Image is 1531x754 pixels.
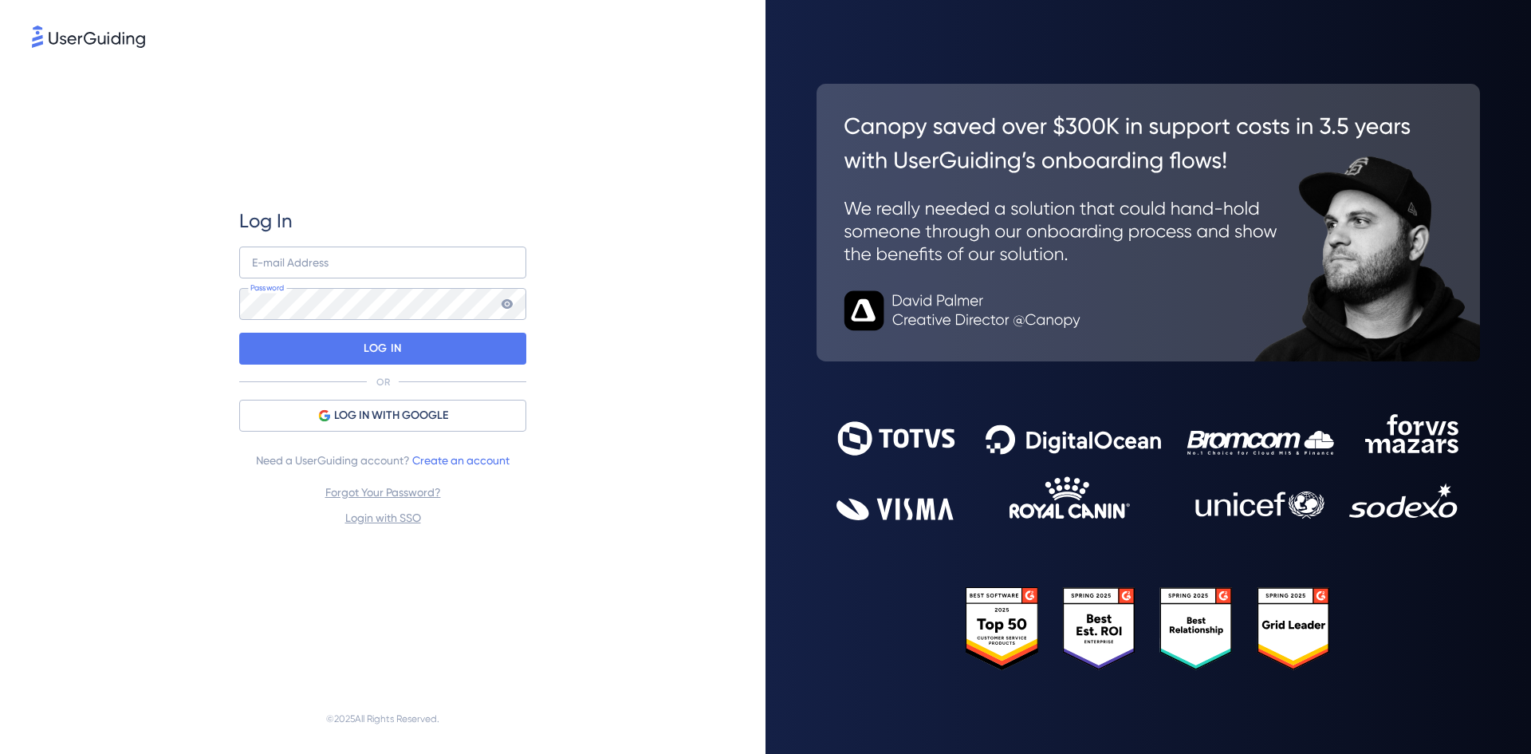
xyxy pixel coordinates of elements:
[239,208,293,234] span: Log In
[32,26,145,48] img: 8faab4ba6bc7696a72372aa768b0286c.svg
[239,247,526,278] input: example@company.com
[966,587,1331,671] img: 25303e33045975176eb484905ab012ff.svg
[836,414,1460,520] img: 9302ce2ac39453076f5bc0f2f2ca889b.svg
[325,486,441,499] a: Forgot Your Password?
[256,451,510,470] span: Need a UserGuiding account?
[326,709,439,728] span: © 2025 All Rights Reserved.
[817,84,1480,361] img: 26c0aa7c25a843aed4baddd2b5e0fa68.svg
[364,336,401,361] p: LOG IN
[376,376,390,389] p: OR
[412,454,510,467] a: Create an account
[345,511,421,524] a: Login with SSO
[334,406,448,425] span: LOG IN WITH GOOGLE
